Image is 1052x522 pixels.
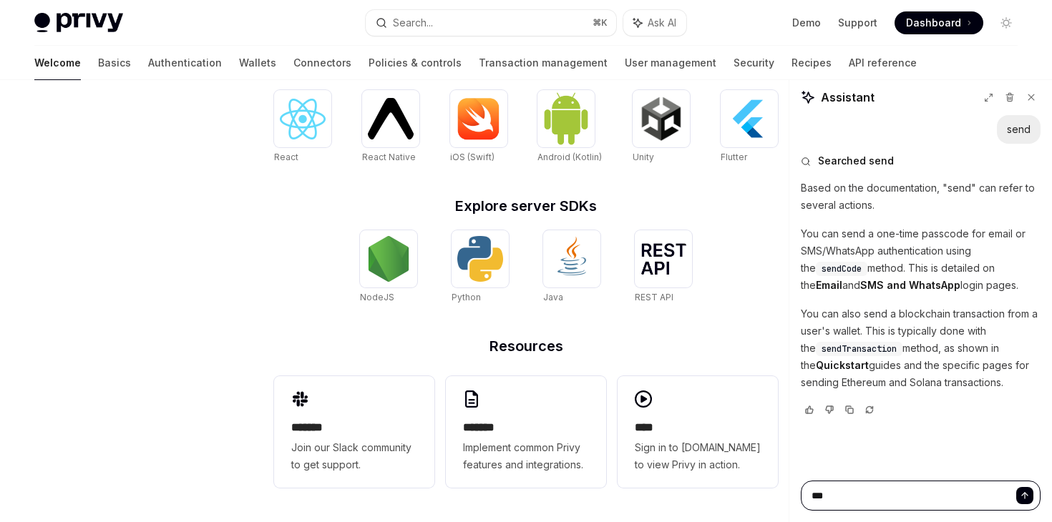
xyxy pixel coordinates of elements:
[822,343,897,355] span: sendTransaction
[479,46,608,80] a: Transaction management
[291,439,417,473] span: Join our Slack community to get support.
[860,279,960,291] strong: SMS and WhatsApp
[456,97,502,140] img: iOS (Swift)
[625,46,716,80] a: User management
[792,16,821,30] a: Demo
[816,359,869,371] strong: Quickstart
[623,10,686,36] button: Ask AI
[360,230,417,305] a: NodeJSNodeJS
[450,152,495,162] span: iOS (Swift)
[818,154,894,168] span: Searched send
[895,11,983,34] a: Dashboard
[641,243,686,275] img: REST API
[849,46,917,80] a: API reference
[274,376,434,488] a: **** **Join our Slack community to get support.
[633,90,690,164] a: UnityUnity
[726,96,772,142] img: Flutter
[1007,122,1031,137] div: send
[366,236,411,282] img: NodeJS
[635,292,673,302] span: REST API
[618,376,778,488] a: ****Sign in to [DOMAIN_NAME] to view Privy in action.
[648,16,676,30] span: Ask AI
[293,46,351,80] a: Connectors
[362,90,419,164] a: React NativeReact Native
[274,152,298,162] span: React
[638,96,684,142] img: Unity
[801,179,1041,214] p: Based on the documentation, "send" can refer to several actions.
[816,279,842,291] strong: Email
[822,263,862,275] span: sendCode
[1016,487,1033,504] button: Send message
[280,99,326,139] img: React
[635,439,761,473] span: Sign in to [DOMAIN_NAME] to view Privy in action.
[274,339,778,353] h2: Resources
[549,236,595,282] img: Java
[543,292,563,302] span: Java
[801,225,1041,294] p: You can send a one-time passcode for email or SMS/WhatsApp authentication using the method. This ...
[34,46,81,80] a: Welcome
[452,292,481,302] span: Python
[98,46,131,80] a: Basics
[721,90,778,164] a: FlutterFlutter
[721,152,747,162] span: Flutter
[366,10,615,36] button: Search...⌘K
[450,90,507,164] a: iOS (Swift)iOS (Swift)
[34,13,123,33] img: light logo
[457,236,503,282] img: Python
[360,292,394,302] span: NodeJS
[239,46,276,80] a: Wallets
[369,46,462,80] a: Policies & controls
[906,16,961,30] span: Dashboard
[801,154,1041,168] button: Searched send
[274,199,778,213] h2: Explore server SDKs
[393,14,433,31] div: Search...
[801,305,1041,391] p: You can also send a blockchain transaction from a user's wallet. This is typically done with the ...
[463,439,589,473] span: Implement common Privy features and integrations.
[633,152,654,162] span: Unity
[274,90,331,164] a: ReactReact
[446,376,606,488] a: **** **Implement common Privy features and integrations.
[537,152,602,162] span: Android (Kotlin)
[635,230,692,305] a: REST APIREST API
[368,98,414,139] img: React Native
[543,92,589,145] img: Android (Kotlin)
[148,46,222,80] a: Authentication
[995,11,1018,34] button: Toggle dark mode
[537,90,602,164] a: Android (Kotlin)Android (Kotlin)
[821,89,875,106] span: Assistant
[593,17,608,29] span: ⌘ K
[792,46,832,80] a: Recipes
[452,230,509,305] a: PythonPython
[734,46,774,80] a: Security
[362,152,416,162] span: React Native
[543,230,600,305] a: JavaJava
[838,16,877,30] a: Support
